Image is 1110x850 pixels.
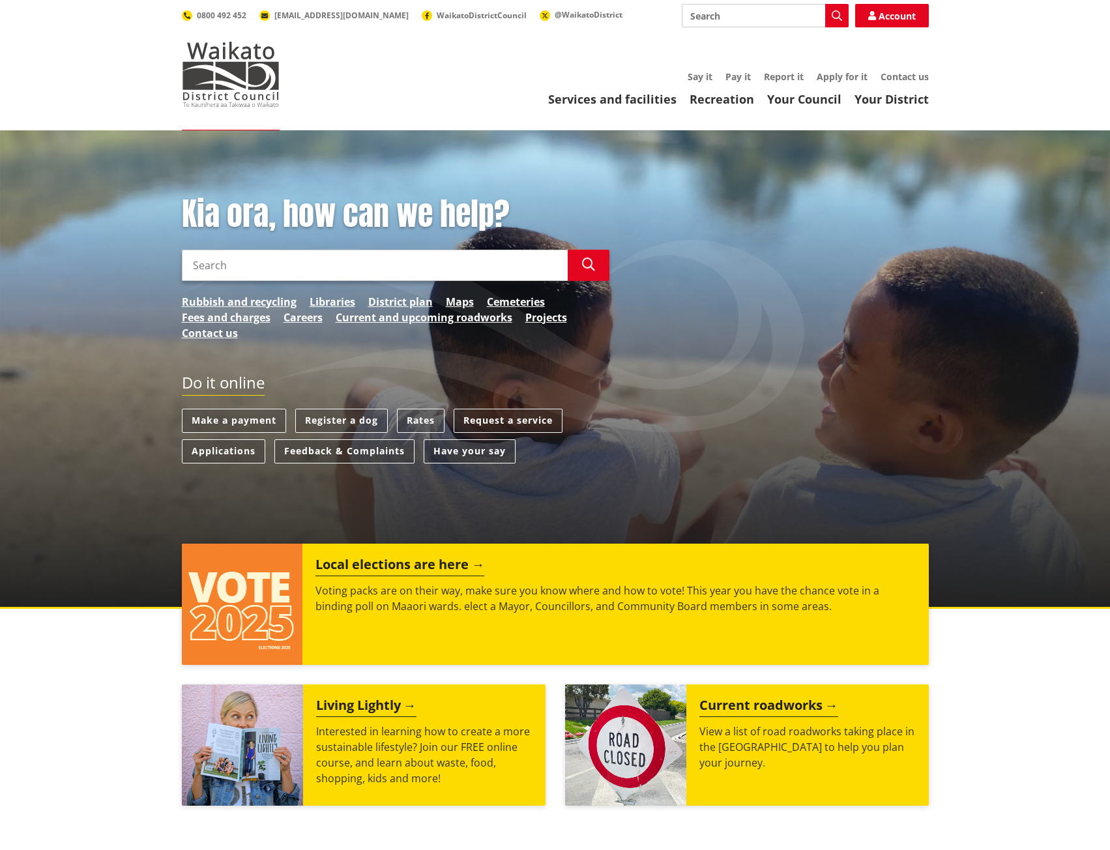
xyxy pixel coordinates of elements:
a: Your Council [767,91,841,107]
a: Apply for it [817,70,868,83]
a: Request a service [454,409,562,433]
p: Interested in learning how to create a more sustainable lifestyle? Join our FREE online course, a... [316,724,533,786]
a: Living Lightly Interested in learning how to create a more sustainable lifestyle? Join our FREE o... [182,684,546,806]
a: [EMAIL_ADDRESS][DOMAIN_NAME] [259,10,409,21]
a: Contact us [881,70,929,83]
p: Voting packs are on their way, make sure you know where and how to vote! This year you have the c... [315,583,915,614]
input: Search input [682,4,849,27]
a: WaikatoDistrictCouncil [422,10,527,21]
span: @WaikatoDistrict [555,9,622,20]
a: Applications [182,439,265,463]
span: [EMAIL_ADDRESS][DOMAIN_NAME] [274,10,409,21]
h2: Current roadworks [699,697,838,717]
a: Recreation [690,91,754,107]
a: Rates [397,409,445,433]
a: Projects [525,310,567,325]
h1: Kia ora, how can we help? [182,196,609,233]
a: Fees and charges [182,310,270,325]
a: Say it [688,70,712,83]
a: Local elections are here Voting packs are on their way, make sure you know where and how to vote!... [182,544,929,665]
a: Current and upcoming roadworks [336,310,512,325]
span: WaikatoDistrictCouncil [437,10,527,21]
p: View a list of road roadworks taking place in the [GEOGRAPHIC_DATA] to help you plan your journey. [699,724,916,770]
a: Services and facilities [548,91,677,107]
a: Pay it [725,70,751,83]
a: Cemeteries [487,294,545,310]
a: Have your say [424,439,516,463]
h2: Living Lightly [316,697,416,717]
a: Careers [284,310,323,325]
a: Make a payment [182,409,286,433]
a: 0800 492 452 [182,10,246,21]
h2: Local elections are here [315,557,484,576]
a: Contact us [182,325,238,341]
img: Waikato District Council - Te Kaunihera aa Takiwaa o Waikato [182,42,280,107]
a: @WaikatoDistrict [540,9,622,20]
img: Mainstream Green Workshop Series [182,684,303,806]
a: Register a dog [295,409,388,433]
img: Vote 2025 [182,544,303,665]
img: Road closed sign [565,684,686,806]
a: District plan [368,294,433,310]
input: Search input [182,250,568,281]
a: Rubbish and recycling [182,294,297,310]
span: 0800 492 452 [197,10,246,21]
a: Libraries [310,294,355,310]
a: Account [855,4,929,27]
a: Report it [764,70,804,83]
a: Feedback & Complaints [274,439,415,463]
a: Your District [854,91,929,107]
a: Maps [446,294,474,310]
a: Current roadworks View a list of road roadworks taking place in the [GEOGRAPHIC_DATA] to help you... [565,684,929,806]
h2: Do it online [182,374,265,396]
